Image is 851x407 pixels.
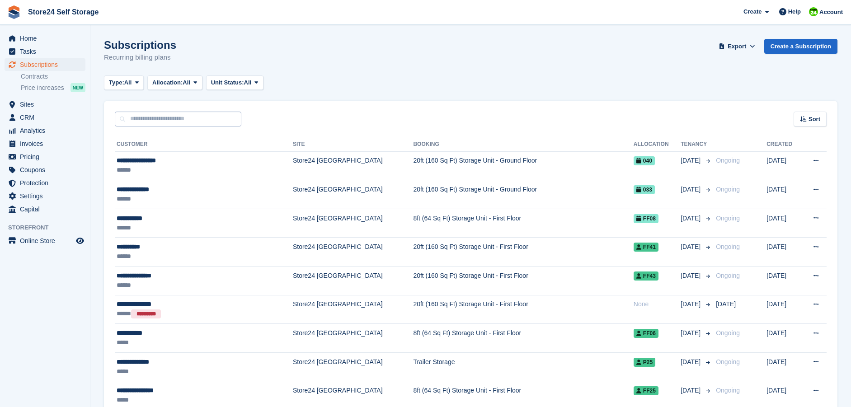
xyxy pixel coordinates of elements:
span: Allocation: [152,78,183,87]
span: Help [788,7,801,16]
a: menu [5,203,85,215]
span: Tasks [20,45,74,58]
span: Price increases [21,84,64,92]
span: 033 [634,185,655,194]
span: Storefront [8,223,90,232]
span: Ongoing [716,387,740,394]
span: Ongoing [716,329,740,337]
p: Recurring billing plans [104,52,176,63]
img: stora-icon-8386f47178a22dfd0bd8f6a31ec36ba5ce8667c1dd55bd0f319d3a0aa187defe.svg [7,5,21,19]
span: Ongoing [716,186,740,193]
span: [DATE] [716,300,736,308]
span: All [183,78,190,87]
td: 20ft (160 Sq Ft) Storage Unit - First Floor [413,295,633,324]
a: menu [5,111,85,124]
td: 20ft (160 Sq Ft) Storage Unit - First Floor [413,238,633,267]
td: 20ft (160 Sq Ft) Storage Unit - First Floor [413,267,633,295]
button: Unit Status: All [206,75,263,90]
th: Allocation [634,137,681,152]
a: menu [5,98,85,111]
td: Store24 [GEOGRAPHIC_DATA] [293,324,413,353]
span: Sites [20,98,74,111]
span: [DATE] [681,271,702,281]
td: 20ft (160 Sq Ft) Storage Unit - Ground Floor [413,180,633,209]
a: menu [5,45,85,58]
th: Created [766,137,801,152]
span: [DATE] [681,242,702,252]
span: [DATE] [681,328,702,338]
a: menu [5,177,85,189]
button: Allocation: All [147,75,202,90]
span: Ongoing [716,157,740,164]
span: Subscriptions [20,58,74,71]
a: Price increases NEW [21,83,85,93]
td: 8ft (64 Sq Ft) Storage Unit - First Floor [413,209,633,238]
span: Create [743,7,762,16]
span: Analytics [20,124,74,137]
td: 20ft (160 Sq Ft) Storage Unit - Ground Floor [413,151,633,180]
td: [DATE] [766,151,801,180]
span: Capital [20,203,74,215]
td: Store24 [GEOGRAPHIC_DATA] [293,238,413,267]
td: [DATE] [766,352,801,381]
a: Create a Subscription [764,39,837,54]
span: Invoices [20,137,74,150]
span: 040 [634,156,655,165]
h1: Subscriptions [104,39,176,51]
a: menu [5,137,85,150]
button: Export [717,39,757,54]
span: P25 [634,358,655,367]
span: Coupons [20,164,74,176]
span: Export [728,42,746,51]
span: Online Store [20,234,74,247]
td: Trailer Storage [413,352,633,381]
a: menu [5,164,85,176]
td: [DATE] [766,324,801,353]
div: None [634,299,681,309]
span: [DATE] [681,357,702,367]
td: [DATE] [766,209,801,238]
span: FF41 [634,243,658,252]
th: Customer [115,137,293,152]
td: [DATE] [766,180,801,209]
span: FF06 [634,329,658,338]
span: Home [20,32,74,45]
td: Store24 [GEOGRAPHIC_DATA] [293,295,413,324]
th: Tenancy [681,137,712,152]
span: [DATE] [681,386,702,395]
a: menu [5,150,85,163]
span: Ongoing [716,272,740,279]
a: Contracts [21,72,85,81]
td: [DATE] [766,295,801,324]
span: CRM [20,111,74,124]
span: All [124,78,132,87]
td: Store24 [GEOGRAPHIC_DATA] [293,267,413,295]
a: menu [5,32,85,45]
span: Protection [20,177,74,189]
td: 8ft (64 Sq Ft) Storage Unit - First Floor [413,324,633,353]
button: Type: All [104,75,144,90]
td: Store24 [GEOGRAPHIC_DATA] [293,180,413,209]
a: menu [5,234,85,247]
span: All [244,78,252,87]
a: menu [5,124,85,137]
span: FF08 [634,214,658,223]
a: Preview store [75,235,85,246]
span: [DATE] [681,214,702,223]
div: NEW [71,83,85,92]
span: Type: [109,78,124,87]
th: Site [293,137,413,152]
span: FF25 [634,386,658,395]
th: Booking [413,137,633,152]
td: [DATE] [766,238,801,267]
td: [DATE] [766,267,801,295]
span: Pricing [20,150,74,163]
span: Unit Status: [211,78,244,87]
span: Ongoing [716,358,740,365]
span: Sort [809,115,820,124]
td: Store24 [GEOGRAPHIC_DATA] [293,209,413,238]
a: Store24 Self Storage [24,5,103,19]
span: FF43 [634,271,658,281]
span: Settings [20,190,74,202]
td: Store24 [GEOGRAPHIC_DATA] [293,352,413,381]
